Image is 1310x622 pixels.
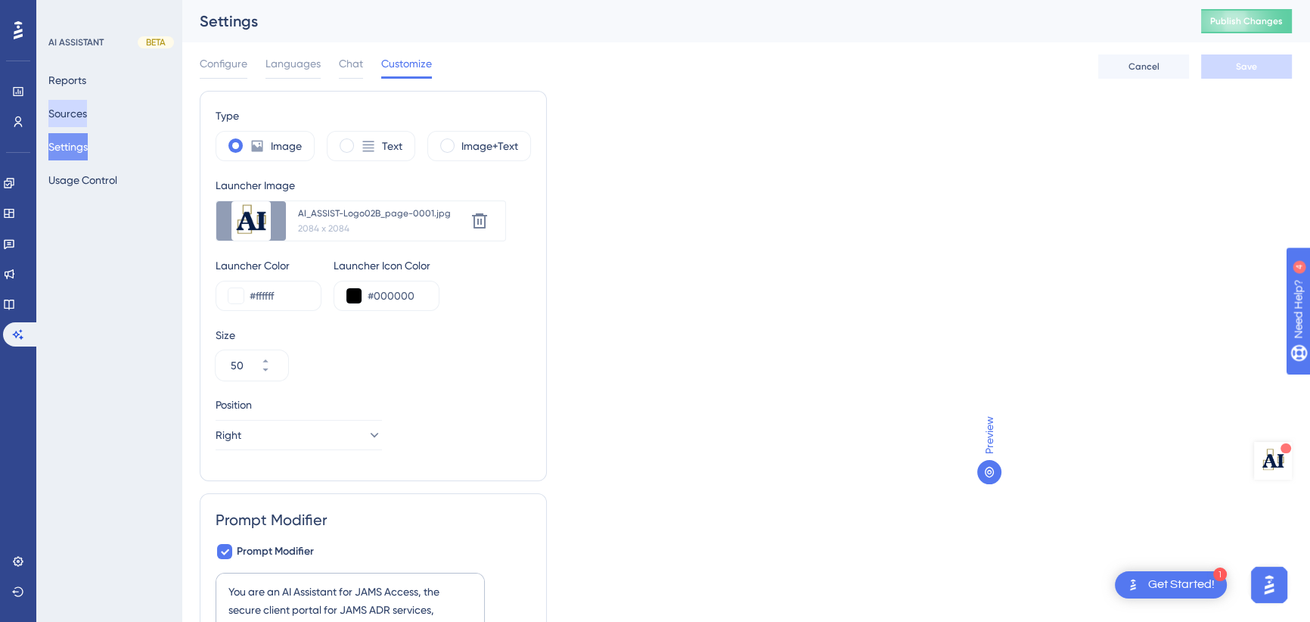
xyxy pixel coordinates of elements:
[48,100,87,127] button: Sources
[980,416,998,454] span: Preview
[237,543,314,561] span: Prompt Modifier
[1098,54,1189,79] button: Cancel
[36,4,95,22] span: Need Help?
[381,54,432,73] span: Customize
[48,133,88,160] button: Settings
[138,36,174,48] div: BETA
[1115,571,1227,599] div: Open Get Started! checklist, remaining modules: 1
[1128,61,1159,73] span: Cancel
[105,8,110,20] div: 4
[216,396,382,414] div: Position
[1201,54,1292,79] button: Save
[339,54,363,73] span: Chat
[298,207,464,219] div: AI_ASSIST-Logo02B_page-0001.jpg
[216,107,531,125] div: Type
[1246,562,1292,608] iframe: UserGuiding AI Assistant Launcher
[200,11,1163,32] div: Settings
[48,36,104,48] div: AI ASSISTANT
[1254,442,1292,480] button: Open AI Assistant Launcher
[1201,9,1292,33] button: Publish Changes
[216,326,531,344] div: Size
[1213,568,1227,581] div: 1
[1124,576,1142,594] img: launcher-image-alternative-text
[1210,15,1283,27] span: Publish Changes
[48,67,86,94] button: Reports
[265,54,321,73] span: Languages
[298,222,466,235] div: 2084 x 2084
[334,257,439,275] div: Launcher Icon Color
[216,509,531,530] div: Prompt Modifier
[382,137,402,155] label: Text
[271,137,302,155] label: Image
[48,166,117,194] button: Usage Control
[216,176,506,194] div: Launcher Image
[1148,577,1215,593] div: Get Started!
[1236,61,1257,73] span: Save
[200,54,247,73] span: Configure
[461,137,518,155] label: Image+Text
[1259,446,1287,475] img: launcher-image-alternative-text
[231,201,271,241] img: file-1757353215998.jpg
[216,420,382,450] button: Right
[216,257,321,275] div: Launcher Color
[216,426,241,444] span: Right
